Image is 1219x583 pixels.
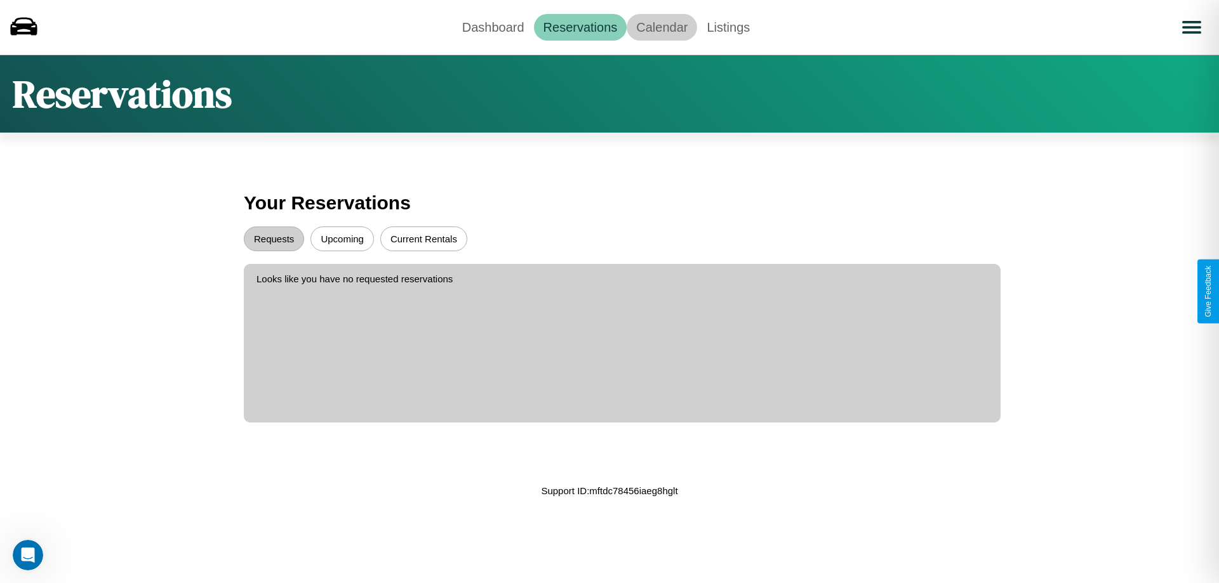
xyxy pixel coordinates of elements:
[1174,10,1209,45] button: Open menu
[697,14,759,41] a: Listings
[1204,266,1213,317] div: Give Feedback
[534,14,627,41] a: Reservations
[13,68,232,120] h1: Reservations
[453,14,534,41] a: Dashboard
[380,226,467,251] button: Current Rentals
[256,270,988,287] p: Looks like you have no requested reservations
[244,186,975,220] h3: Your Reservations
[541,482,677,499] p: Support ID: mftdc78456iaeg8hglt
[627,14,697,41] a: Calendar
[13,540,43,570] iframe: Intercom live chat
[244,226,304,251] button: Requests
[310,226,374,251] button: Upcoming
